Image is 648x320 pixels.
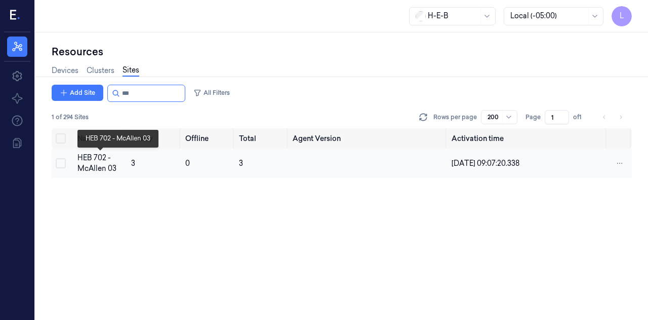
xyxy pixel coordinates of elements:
th: Ready [127,128,181,149]
div: Resources [52,45,632,59]
a: Clusters [87,65,114,76]
a: Devices [52,65,78,76]
button: Add Site [52,85,103,101]
th: Name [73,128,128,149]
p: Rows per page [433,113,477,122]
span: of 1 [573,113,589,122]
span: Page [525,113,541,122]
div: HEB 702 - McAllen 03 [77,153,124,174]
th: Activation time [448,128,607,149]
button: L [612,6,632,26]
th: Agent Version [289,128,448,149]
span: 1 of 294 Sites [52,113,89,122]
th: Offline [181,128,235,149]
button: All Filters [189,85,234,101]
span: [DATE] 09:07:20.338 [452,159,519,168]
span: 3 [131,159,135,168]
span: 0 [185,159,190,168]
nav: pagination [597,110,628,124]
button: Select all [56,133,66,144]
span: 3 [239,159,243,168]
th: Total [235,128,289,149]
button: Select row [56,158,66,168]
a: Sites [123,65,139,77]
